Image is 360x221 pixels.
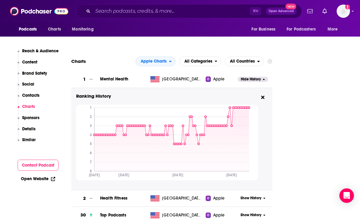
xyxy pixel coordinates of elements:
[100,196,127,201] a: Health Fitness
[76,93,258,100] h3: Ranking History
[337,5,350,18] button: Show profile menu
[18,126,36,138] button: Details
[345,5,350,9] svg: Add a profile image
[90,106,92,110] tspan: 1
[90,133,92,137] tspan: 4
[68,24,101,35] button: open menu
[241,196,261,201] span: Show History
[323,24,345,35] button: open menu
[206,76,237,82] a: Apple
[285,4,296,9] span: New
[179,57,221,66] button: open menu
[22,115,39,120] p: Sponsors
[305,6,315,16] a: Show notifications dropdown
[22,137,36,142] p: Similar
[100,76,128,82] a: Mental Health
[136,57,176,66] button: open menu
[328,25,338,34] span: More
[213,212,225,218] span: Apple
[283,24,325,35] button: open menu
[172,173,183,177] tspan: [DATE]
[18,104,35,115] button: Charts
[18,82,35,93] button: Social
[230,59,255,63] span: All Countries
[18,137,36,148] button: Similar
[213,195,225,201] span: Apple
[136,57,176,66] h2: Platforms
[148,76,206,82] a: [GEOGRAPHIC_DATA]
[162,212,201,218] span: United States
[226,173,237,177] tspan: [DATE]
[162,195,201,201] span: United States
[83,195,86,202] h3: 2
[83,76,86,83] h3: 1
[90,160,92,164] tspan: 7
[213,76,225,82] span: Apple
[339,188,354,203] div: Open Intercom Messenger
[90,169,92,173] tspan: 8
[337,5,350,18] img: User Profile
[90,124,92,128] tspan: 3
[225,57,264,66] h2: Countries
[225,57,264,66] button: open menu
[251,25,275,34] span: For Business
[148,212,206,218] a: [GEOGRAPHIC_DATA]
[238,196,268,201] button: Show History
[247,24,283,35] button: open menu
[18,71,47,82] button: Brand Safety
[118,173,129,177] tspan: [DATE]
[19,25,37,34] span: Podcasts
[22,71,47,76] p: Brand Safety
[238,77,268,82] button: Hide History
[89,173,100,177] tspan: [DATE]
[250,7,261,15] span: ⌘ K
[72,25,93,34] span: Monitoring
[241,213,261,218] span: Show History
[71,71,100,88] a: 1
[179,57,221,66] h2: Categories
[21,176,55,181] a: Open Website
[141,59,167,63] span: Apple Charts
[18,60,38,71] button: Content
[18,115,40,126] button: Sponsors
[18,48,59,60] button: Reach & Audience
[162,76,201,82] span: United States
[93,6,250,16] input: Search podcasts, credits, & more...
[22,48,59,54] p: Reach & Audience
[10,5,68,17] img: Podchaser - Follow, Share and Rate Podcasts
[241,77,261,82] span: Hide History
[22,82,34,87] p: Social
[148,195,206,201] a: [GEOGRAPHIC_DATA]
[18,93,40,104] button: Contacts
[22,126,35,132] p: Details
[206,212,237,218] a: Apple
[90,151,92,155] tspan: 6
[44,24,65,35] a: Charts
[184,59,212,63] span: All Categories
[22,60,37,65] p: Content
[238,213,268,218] button: Show History
[269,10,294,13] span: Open Advanced
[22,104,35,109] p: Charts
[80,212,86,219] h3: 30
[320,6,329,16] a: Show notifications dropdown
[337,5,350,18] span: Logged in as harrycunnane
[90,115,92,119] tspan: 2
[266,8,297,15] button: Open AdvancedNew
[100,213,126,218] a: Top Podcasts
[287,25,316,34] span: For Podcasters
[90,142,92,146] tspan: 5
[206,195,237,201] a: Apple
[22,93,39,98] p: Contacts
[76,4,302,18] div: Search podcasts, credits, & more...
[15,24,45,35] button: open menu
[71,190,100,207] a: 2
[48,25,61,34] span: Charts
[18,160,59,171] button: Contact Podcast
[71,58,86,64] h2: Charts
